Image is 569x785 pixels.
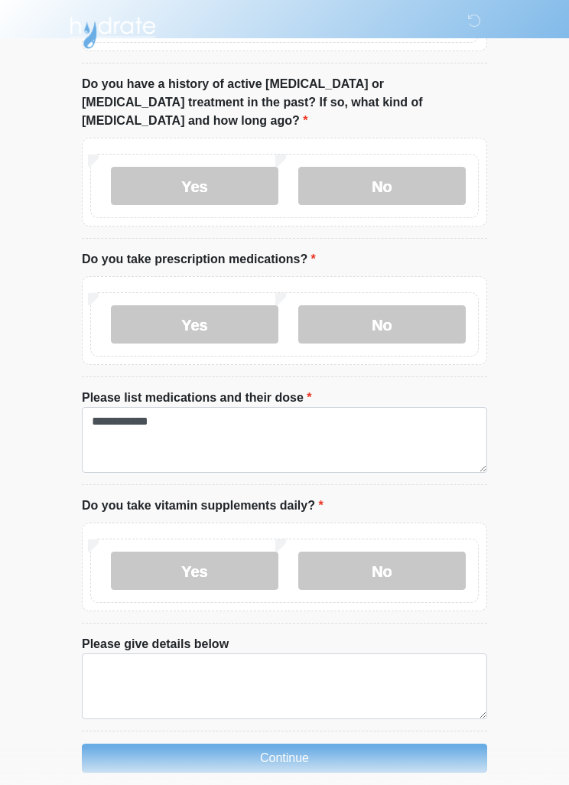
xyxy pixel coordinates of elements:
label: No [298,552,466,590]
label: Do you take prescription medications? [82,250,316,269]
label: No [298,305,466,344]
label: Please give details below [82,635,229,653]
label: Please list medications and their dose [82,389,312,407]
label: Yes [111,305,278,344]
label: Do you take vitamin supplements daily? [82,497,324,515]
button: Continue [82,744,487,773]
label: No [298,167,466,205]
label: Yes [111,552,278,590]
img: Hydrate IV Bar - Scottsdale Logo [67,11,158,50]
label: Yes [111,167,278,205]
label: Do you have a history of active [MEDICAL_DATA] or [MEDICAL_DATA] treatment in the past? If so, wh... [82,75,487,130]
